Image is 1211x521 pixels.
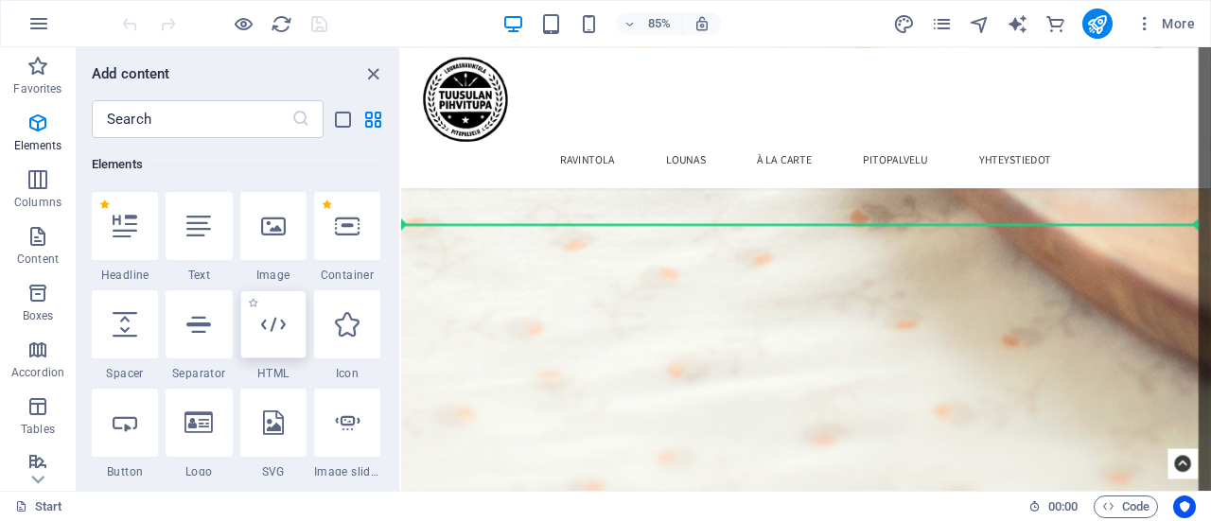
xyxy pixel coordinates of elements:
[92,192,158,283] div: Headline
[969,13,991,35] i: Navigator
[314,290,380,381] div: Icon
[240,366,307,381] span: HTML
[616,12,683,35] button: 85%
[248,298,258,308] span: Add to favorites
[1007,12,1029,35] button: text_generator
[92,153,380,176] h6: Elements
[1007,13,1028,35] i: AI Writer
[322,200,332,210] span: Remove from favorites
[1044,13,1066,35] i: Commerce
[271,13,292,35] i: Reload page
[92,389,158,479] div: Button
[314,366,380,381] span: Icon
[21,422,55,437] p: Tables
[17,252,59,267] p: Content
[314,464,380,479] span: Image slider
[893,12,916,35] button: design
[1048,495,1078,518] span: 00 00
[166,192,232,283] div: Text
[240,464,307,479] span: SVG
[1102,495,1150,518] span: Code
[92,62,170,85] h6: Add content
[240,389,307,479] div: SVG
[644,12,675,35] h6: 85%
[92,464,158,479] span: Button
[92,366,158,381] span: Spacer
[1094,495,1158,518] button: Code
[240,268,307,283] span: Image
[1028,495,1079,518] h6: Session time
[931,13,953,35] i: Pages (Ctrl+Alt+S)
[314,192,380,283] div: Container
[99,200,110,210] span: Remove from favorites
[23,308,54,323] p: Boxes
[92,268,158,283] span: Headline
[14,138,62,153] p: Elements
[361,108,384,130] button: grid-view
[15,495,62,518] a: Click to cancel selection. Double-click to open Pages
[240,290,307,381] div: HTML
[969,12,992,35] button: navigator
[13,81,61,96] p: Favorites
[314,389,380,479] div: Image slider
[314,268,380,283] span: Container
[92,290,158,381] div: Spacer
[92,100,291,138] input: Search
[1086,13,1108,35] i: Publish
[166,268,232,283] span: Text
[232,12,254,35] button: Click here to leave preview mode and continue editing
[893,13,915,35] i: Design (Ctrl+Alt+Y)
[166,464,232,479] span: Logo
[1062,499,1064,513] span: :
[1173,495,1196,518] button: Usercentrics
[931,12,954,35] button: pages
[14,195,61,210] p: Columns
[361,62,384,85] button: close panel
[1044,12,1067,35] button: commerce
[240,192,307,283] div: Image
[166,290,232,381] div: Separator
[11,365,64,380] p: Accordion
[1082,9,1113,39] button: publish
[166,366,232,381] span: Separator
[331,108,354,130] button: list-view
[1135,14,1195,33] span: More
[270,12,292,35] button: reload
[693,15,711,32] i: On resize automatically adjust zoom level to fit chosen device.
[166,389,232,479] div: Logo
[1128,9,1202,39] button: More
